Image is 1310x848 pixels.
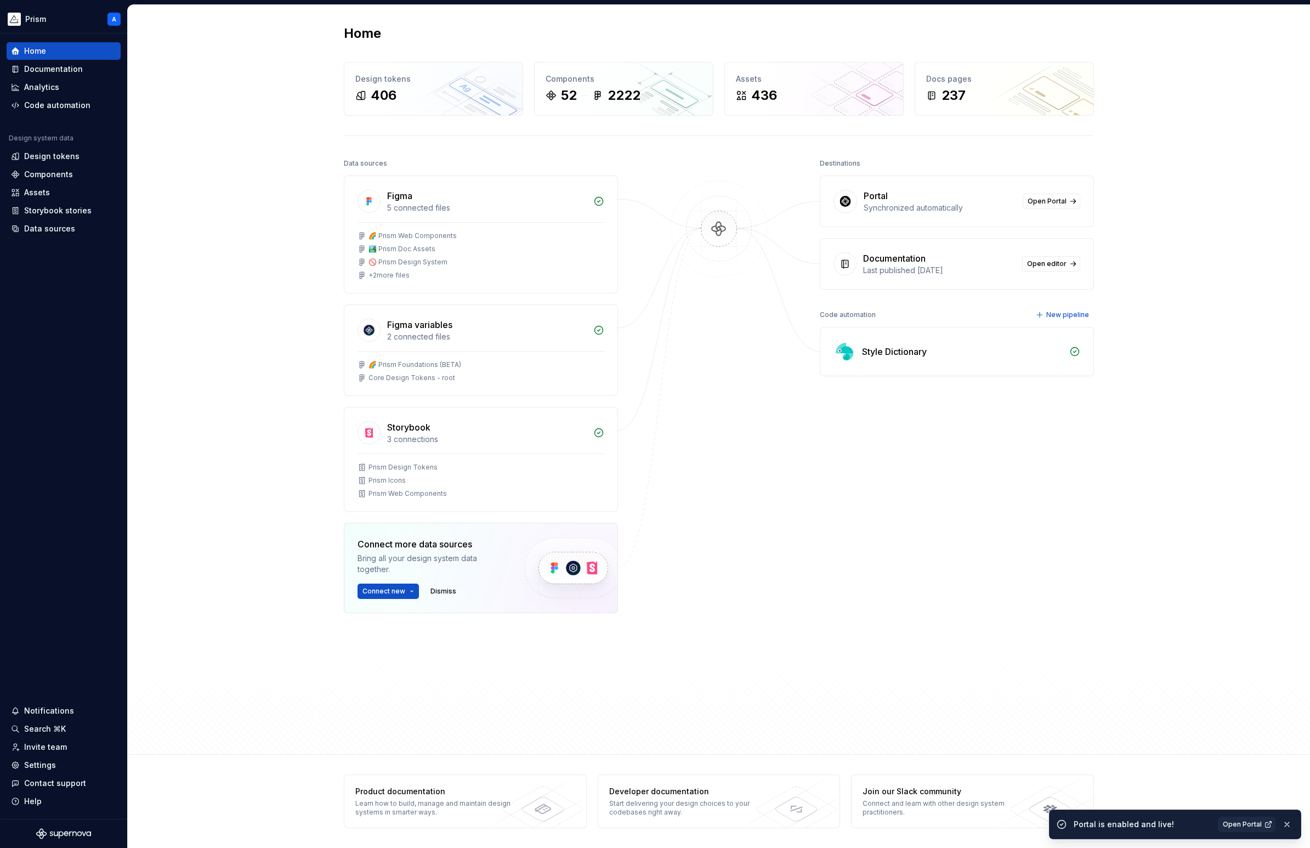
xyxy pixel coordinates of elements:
a: Design tokens [7,148,121,165]
a: Settings [7,756,121,774]
a: Product documentationLearn how to build, manage and maintain design systems in smarter ways. [344,774,587,828]
button: PrismA [2,7,125,31]
div: Invite team [24,742,67,753]
div: Join our Slack community [863,786,1022,797]
div: Prism Design Tokens [368,463,438,472]
div: Core Design Tokens - root [368,374,455,382]
div: Analytics [24,82,59,93]
div: Prism [25,14,46,25]
span: Open Portal [1223,820,1262,829]
a: Join our Slack communityConnect and learn with other design system practitioners. [851,774,1094,828]
span: Open editor [1027,259,1067,268]
div: Design tokens [355,74,512,84]
button: Contact support [7,774,121,792]
div: Bring all your design system data together. [358,553,506,575]
div: Portal is enabled and live! [1074,819,1211,830]
div: 🏞️ Prism Doc Assets [368,245,435,253]
div: Storybook stories [24,205,92,216]
button: Help [7,793,121,810]
span: New pipeline [1046,310,1089,319]
svg: Supernova Logo [36,828,91,839]
button: Dismiss [426,584,461,599]
a: Analytics [7,78,121,96]
span: Connect new [362,587,405,596]
a: Open editor [1022,256,1080,272]
a: Figma variables2 connected files🌈 Prism Foundations (BETA)Core Design Tokens - root [344,304,618,396]
div: Figma [387,189,412,202]
div: Assets [736,74,892,84]
div: Code automation [820,307,876,323]
div: Components [24,169,73,180]
div: Portal [864,189,888,202]
div: Data sources [344,156,387,171]
span: Dismiss [430,587,456,596]
a: Invite team [7,738,121,756]
div: Product documentation [355,786,515,797]
a: Assets436 [724,62,904,116]
div: 5 connected files [387,202,587,213]
div: 🌈 Prism Foundations (BETA) [368,360,461,369]
div: Documentation [24,64,83,75]
div: 2222 [608,87,640,104]
div: 237 [942,87,966,104]
div: Developer documentation [609,786,769,797]
div: Last published [DATE] [863,265,1016,276]
div: + 2 more files [368,271,410,280]
div: 3 connections [387,434,587,445]
div: Destinations [820,156,860,171]
div: Learn how to build, manage and maintain design systems in smarter ways. [355,799,515,817]
a: Documentation [7,60,121,78]
a: Storybook stories [7,202,121,219]
div: Start delivering your design choices to your codebases right away. [609,799,769,817]
h2: Home [344,25,381,42]
a: Assets [7,184,121,201]
div: 52 [561,87,577,104]
div: Home [24,46,46,56]
div: Design system data [9,134,73,143]
div: 406 [371,87,396,104]
div: Search ⌘K [24,723,66,734]
a: Design tokens406 [344,62,523,116]
div: 2 connected files [387,331,587,342]
div: Storybook [387,421,430,434]
button: Search ⌘K [7,720,121,738]
div: Synchronized automatically [864,202,1016,213]
a: Docs pages237 [915,62,1094,116]
div: 🌈 Prism Web Components [368,231,457,240]
div: 🚫 Prism Design System [368,258,447,267]
div: Figma variables [387,318,452,331]
a: Open Portal [1218,817,1275,832]
span: Open Portal [1028,197,1067,206]
div: Contact support [24,778,86,789]
div: 436 [751,87,777,104]
a: Figma5 connected files🌈 Prism Web Components🏞️ Prism Doc Assets🚫 Prism Design System+2more files [344,176,618,293]
a: Developer documentationStart delivering your design choices to your codebases right away. [598,774,841,828]
div: Connect more data sources [358,538,506,551]
div: Connect and learn with other design system practitioners. [863,799,1022,817]
a: Components [7,166,121,183]
div: A [112,15,116,24]
div: Documentation [863,252,926,265]
div: Design tokens [24,151,80,162]
div: Settings [24,760,56,771]
a: Components522222 [534,62,713,116]
button: Connect new [358,584,419,599]
div: Prism Icons [368,476,406,485]
div: Components [546,74,702,84]
a: Storybook3 connectionsPrism Design TokensPrism IconsPrism Web Components [344,407,618,512]
a: Code automation [7,97,121,114]
img: 933d721a-f27f-49e1-b294-5bdbb476d662.png [8,13,21,26]
button: Notifications [7,702,121,720]
a: Home [7,42,121,60]
button: New pipeline [1033,307,1094,323]
div: Help [24,796,42,807]
a: Open Portal [1023,194,1080,209]
div: Code automation [24,100,90,111]
div: Style Dictionary [862,345,927,358]
a: Data sources [7,220,121,238]
div: Prism Web Components [368,489,447,498]
div: Data sources [24,223,75,234]
div: Assets [24,187,50,198]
